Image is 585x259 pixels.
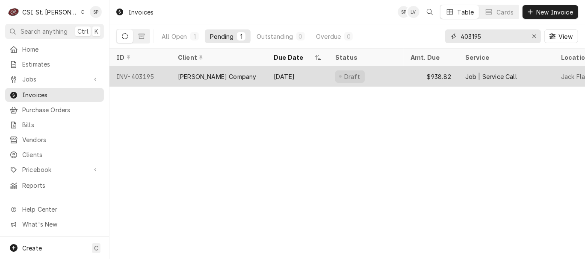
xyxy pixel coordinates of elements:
div: Pending [210,32,233,41]
div: Job | Service Call [465,72,517,81]
span: Help Center [22,205,99,214]
input: Keyword search [461,29,525,43]
span: Pricebook [22,165,87,174]
div: Due Date [274,53,313,62]
span: New Invoice [535,8,575,17]
span: Invoices [22,90,100,99]
div: Shelley Politte's Avatar [90,6,102,18]
span: What's New [22,220,99,229]
span: Bills [22,120,100,129]
div: Lisa Vestal's Avatar [408,6,420,18]
span: Reports [22,181,100,190]
span: Ctrl [77,27,89,36]
a: Go to What's New [5,217,104,231]
span: Home [22,45,100,54]
a: Invoices [5,88,104,102]
div: Shelley Politte's Avatar [398,6,410,18]
div: Draft [343,72,361,81]
a: Home [5,42,104,56]
div: ID [116,53,162,62]
span: View [557,32,574,41]
span: Jobs [22,75,87,84]
a: Estimates [5,57,104,71]
div: 0 [346,32,351,41]
span: Purchase Orders [22,105,100,114]
button: Open search [423,5,437,19]
div: Cards [496,8,514,17]
div: Amt. Due [411,53,450,62]
span: C [94,244,98,253]
span: Create [22,244,42,252]
div: 1 [239,32,244,41]
span: Search anything [21,27,68,36]
button: Erase input [527,29,541,43]
div: [PERSON_NAME] Company [178,72,256,81]
div: SP [398,6,410,18]
div: Overdue [316,32,341,41]
a: Go to Help Center [5,202,104,216]
div: Status [335,53,395,62]
a: Vendors [5,133,104,147]
a: Go to Pricebook [5,163,104,177]
a: Go to Jobs [5,72,104,86]
div: [DATE] [267,66,328,87]
button: New Invoice [523,5,578,19]
div: Client [178,53,258,62]
div: 0 [298,32,303,41]
span: Vendors [22,135,100,144]
a: Clients [5,148,104,162]
a: Bills [5,118,104,132]
button: View [544,29,578,43]
div: SP [90,6,102,18]
a: Purchase Orders [5,103,104,117]
a: Reports [5,178,104,192]
div: All Open [162,32,187,41]
span: Clients [22,150,100,159]
div: $938.82 [404,66,458,87]
div: Service [465,53,546,62]
div: INV-403195 [109,66,171,87]
div: CSI St. Louis's Avatar [8,6,20,18]
div: C [8,6,20,18]
span: K [95,27,98,36]
div: Outstanding [257,32,293,41]
div: LV [408,6,420,18]
div: 1 [192,32,197,41]
div: Table [458,8,474,17]
span: Estimates [22,60,100,69]
div: CSI St. [PERSON_NAME] [22,8,78,17]
button: Search anythingCtrlK [5,24,104,39]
